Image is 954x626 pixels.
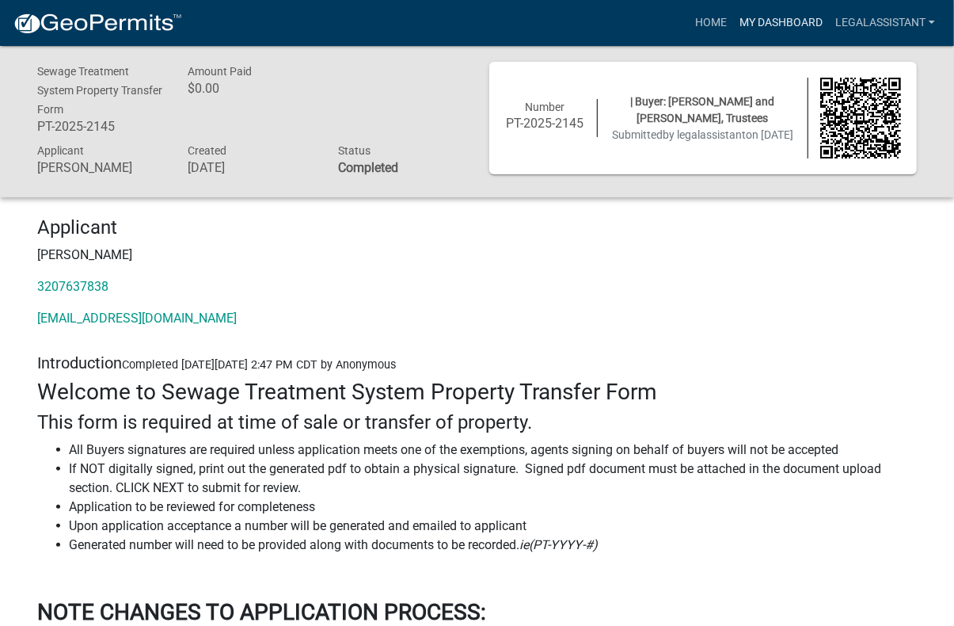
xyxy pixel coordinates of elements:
[38,411,917,434] h4: This form is required at time of sale or transfer of property.
[38,65,163,116] span: Sewage Treatment System Property Transfer Form
[38,216,917,239] h4: Applicant
[70,441,917,460] li: All Buyers signatures are required unless application meets one of the exemptions, agents signing...
[505,116,586,131] h6: PT-2025-2145
[663,128,746,141] span: by legalassistant
[70,517,917,536] li: Upon application acceptance a number will be generated and emailed to applicant
[188,65,252,78] span: Amount Paid
[38,279,109,294] a: 3207637838
[188,160,314,175] h6: [DATE]
[70,460,917,498] li: If NOT digitally signed, print out the generated pdf to obtain a physical signature. Signed pdf d...
[123,358,397,372] span: Completed [DATE][DATE] 2:47 PM CDT by Anonymous
[38,246,917,265] p: [PERSON_NAME]
[338,160,398,175] strong: Completed
[38,353,917,372] h5: Introduction
[38,144,85,157] span: Applicant
[338,144,371,157] span: Status
[188,81,314,96] h6: $0.00
[689,8,733,38] a: Home
[38,119,165,134] h6: PT-2025-2145
[38,379,917,406] h3: Welcome to Sewage Treatment System Property Transfer Form
[520,537,599,552] i: ie(PT-YYYY-#)
[70,498,917,517] li: Application to be reviewed for completeness
[612,128,793,141] span: Submitted on [DATE]
[733,8,829,38] a: My Dashboard
[38,311,238,326] a: [EMAIL_ADDRESS][DOMAIN_NAME]
[820,78,901,158] img: QR code
[188,144,226,157] span: Created
[38,160,165,175] h6: [PERSON_NAME]
[631,95,775,124] span: | Buyer: [PERSON_NAME] and [PERSON_NAME], Trustees
[38,599,487,625] strong: NOTE CHANGES TO APPLICATION PROCESS:
[70,536,917,555] li: Generated number will need to be provided along with documents to be recorded.
[829,8,941,38] a: legalassistant
[525,101,564,113] span: Number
